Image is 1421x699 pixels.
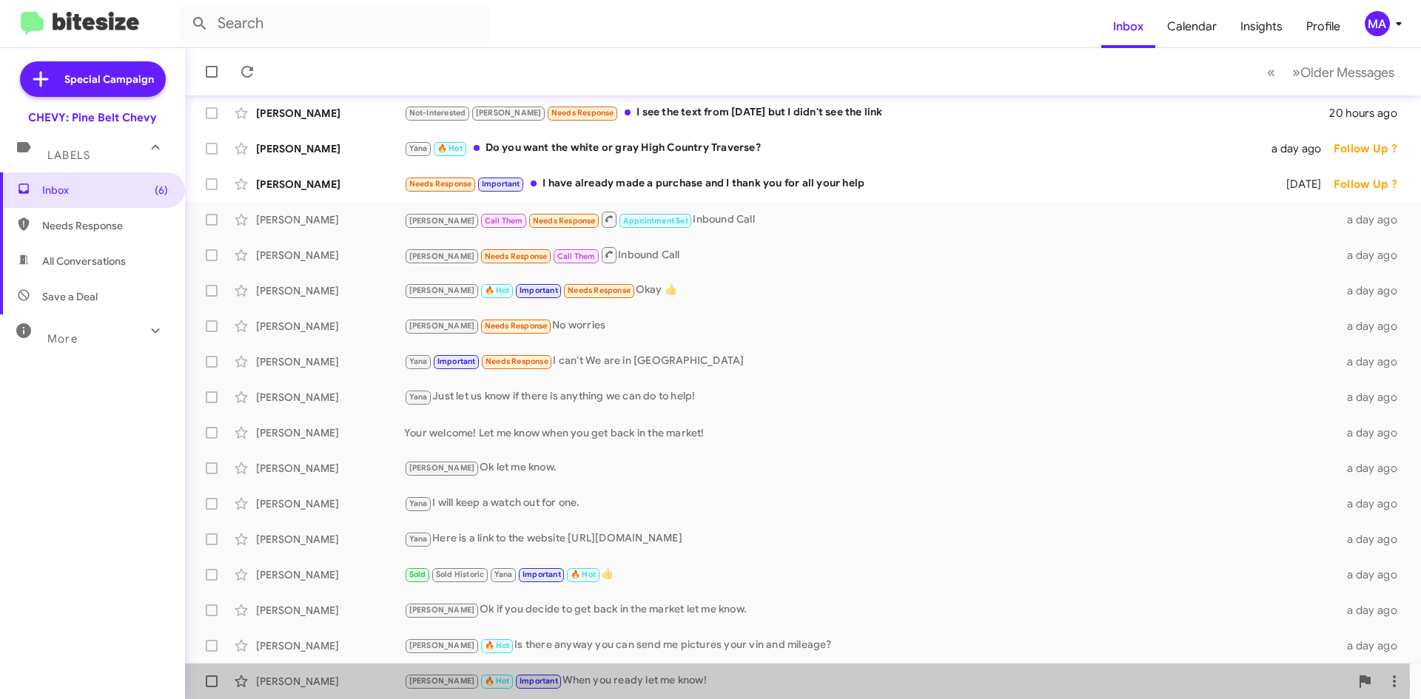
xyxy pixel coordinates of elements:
[256,177,404,192] div: [PERSON_NAME]
[47,149,90,162] span: Labels
[409,108,466,118] span: Not-Interested
[557,251,596,261] span: Call Them
[1334,141,1409,156] div: Follow Up ?
[1267,141,1334,156] div: a day ago
[409,216,475,226] span: [PERSON_NAME]
[523,570,561,579] span: Important
[1334,177,1409,192] div: Follow Up ?
[520,676,558,686] span: Important
[404,601,1338,618] div: Ok if you decide to get back in the market let me know.
[404,672,1350,689] div: When you ready let me know!
[623,216,688,226] span: Appointment Set
[256,425,404,440] div: [PERSON_NAME]
[1338,532,1409,547] div: a day ago
[256,532,404,547] div: [PERSON_NAME]
[404,388,1338,405] div: Just let us know if there is anything we can do to help!
[494,570,513,579] span: Yana
[256,496,404,511] div: [PERSON_NAME]
[409,286,475,295] span: [PERSON_NAME]
[409,499,428,508] span: Yana
[179,6,490,41] input: Search
[409,357,428,366] span: Yana
[256,603,404,618] div: [PERSON_NAME]
[485,676,510,686] span: 🔥 Hot
[256,212,404,227] div: [PERSON_NAME]
[1292,63,1300,81] span: »
[1338,319,1409,334] div: a day ago
[1338,461,1409,476] div: a day ago
[409,570,426,579] span: Sold
[404,425,1338,440] div: Your welcome! Let me know when you get back in the market!
[485,321,548,331] span: Needs Response
[256,461,404,476] div: [PERSON_NAME]
[551,108,614,118] span: Needs Response
[404,637,1338,654] div: Is there anyway you can send me pictures your vin and mileage?
[404,210,1338,229] div: Inbound Call
[404,282,1338,299] div: Okay 👍
[409,534,428,544] span: Yana
[1338,638,1409,653] div: a day ago
[64,72,154,87] span: Special Campaign
[485,286,510,295] span: 🔥 Hot
[1338,567,1409,582] div: a day ago
[404,140,1267,157] div: Do you want the white or gray High Country Traverse?
[485,216,523,226] span: Call Them
[1258,57,1284,87] button: Previous
[256,354,404,369] div: [PERSON_NAME]
[409,605,475,615] span: [PERSON_NAME]
[28,110,157,125] div: CHEVY: Pine Belt Chevy
[404,530,1338,547] div: Here is a link to the website [URL][DOMAIN_NAME]
[20,61,166,97] a: Special Campaign
[256,390,404,405] div: [PERSON_NAME]
[409,676,475,686] span: [PERSON_NAME]
[256,567,404,582] div: [PERSON_NAME]
[409,321,475,331] span: [PERSON_NAME]
[571,570,596,579] span: 🔥 Hot
[485,641,510,650] span: 🔥 Hot
[1338,603,1409,618] div: a day ago
[1155,5,1229,48] a: Calendar
[1229,5,1294,48] a: Insights
[1267,63,1275,81] span: «
[404,104,1329,121] div: I see the text from [DATE] but I didn't see the link
[1338,354,1409,369] div: a day ago
[486,357,548,366] span: Needs Response
[568,286,631,295] span: Needs Response
[42,183,168,197] span: Inbox
[1338,496,1409,511] div: a day ago
[256,319,404,334] div: [PERSON_NAME]
[256,674,404,689] div: [PERSON_NAME]
[1329,106,1409,121] div: 20 hours ago
[1338,248,1409,263] div: a day ago
[256,638,404,653] div: [PERSON_NAME]
[533,216,596,226] span: Needs Response
[1365,11,1390,36] div: MA
[409,463,475,473] span: [PERSON_NAME]
[404,566,1338,583] div: 👍
[404,459,1338,476] div: Ok let me know.
[409,179,472,189] span: Needs Response
[1352,11,1405,36] button: MA
[256,283,404,298] div: [PERSON_NAME]
[520,286,558,295] span: Important
[485,251,548,261] span: Needs Response
[42,254,126,269] span: All Conversations
[436,570,485,579] span: Sold Historic
[1101,5,1155,48] a: Inbox
[1294,5,1352,48] a: Profile
[1338,283,1409,298] div: a day ago
[1267,177,1334,192] div: [DATE]
[404,175,1267,192] div: I have already made a purchase and I thank you for all your help
[1300,64,1394,81] span: Older Messages
[42,289,98,304] span: Save a Deal
[476,108,542,118] span: [PERSON_NAME]
[409,392,428,402] span: Yana
[404,353,1338,370] div: I can't We are in [GEOGRAPHIC_DATA]
[155,183,168,197] span: (6)
[482,179,520,189] span: Important
[409,641,475,650] span: [PERSON_NAME]
[437,143,463,153] span: 🔥 Hot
